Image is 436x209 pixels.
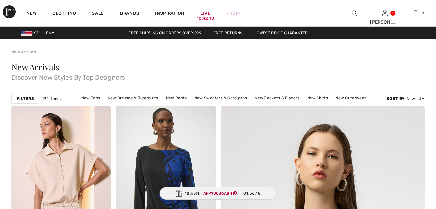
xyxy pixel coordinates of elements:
iframe: Opens a widget where you can find more information [394,160,429,176]
a: New Skirts [304,94,331,102]
a: Clothing [52,11,76,17]
a: 0 [401,9,430,17]
img: search the website [352,9,357,17]
img: Gift.svg [175,190,182,197]
span: USD [21,31,42,35]
span: 01:56:18 [243,190,260,196]
a: Lowest Price Guarantee [249,31,313,35]
span: 192 items [42,96,61,102]
img: 1ère Avenue [3,5,16,18]
a: Sign In [382,10,388,16]
a: New Dresses & Jumpsuits [104,94,162,102]
span: New Arrivals [11,61,59,73]
span: Discover New Styles By Top Designers [11,71,425,81]
span: 0 [422,10,424,16]
a: Free shipping on orders over $99 [123,31,207,35]
strong: Sort By [387,96,404,101]
div: 10% off: [159,187,277,200]
span: Inspiration [155,11,184,17]
a: New Arrivals [11,50,36,54]
a: Live10:42:18 [200,10,211,17]
img: My Bag [413,9,418,17]
a: Free Returns [208,31,248,35]
ins: AFP10CB6A84 [203,191,232,196]
a: New Tops [78,94,103,102]
div: 10:42:18 [197,15,214,22]
img: My Info [382,9,388,17]
a: New Jackets & Blazers [251,94,303,102]
a: New Sweaters & Cardigans [191,94,250,102]
div: : Newest [387,96,425,102]
a: New [26,11,36,17]
img: US Dollar [21,31,32,36]
strong: Filters [17,96,34,102]
a: New Outerwear [332,94,369,102]
div: [PERSON_NAME] [370,19,400,26]
span: EN [46,31,54,35]
a: Brands [120,11,140,17]
a: Prom [226,10,240,17]
a: Sale [92,11,104,17]
a: New Pants [163,94,190,102]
